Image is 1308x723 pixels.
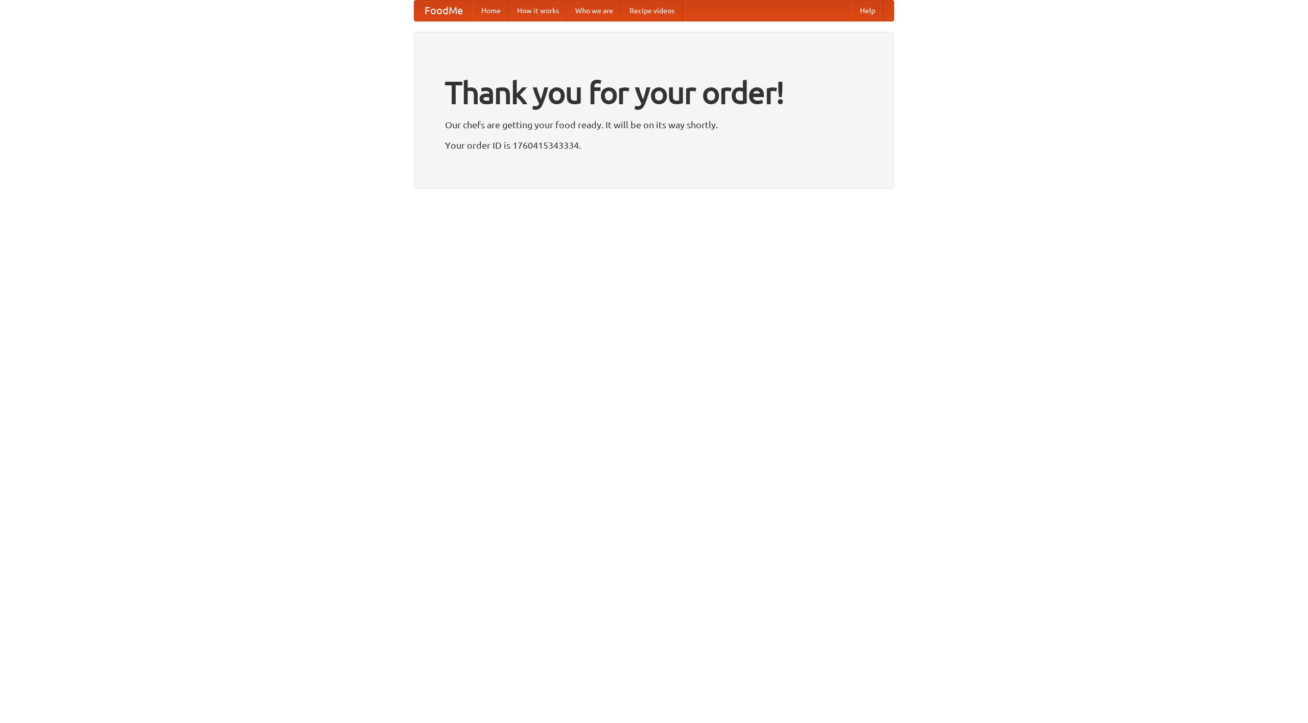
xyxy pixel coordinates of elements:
p: Your order ID is 1760415343334. [445,137,863,153]
a: FoodMe [414,1,473,21]
h1: Thank you for your order! [445,68,863,117]
a: Home [473,1,509,21]
a: Recipe videos [621,1,683,21]
a: Help [852,1,883,21]
a: How it works [509,1,567,21]
a: Who we are [567,1,621,21]
p: Our chefs are getting your food ready. It will be on its way shortly. [445,117,863,132]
